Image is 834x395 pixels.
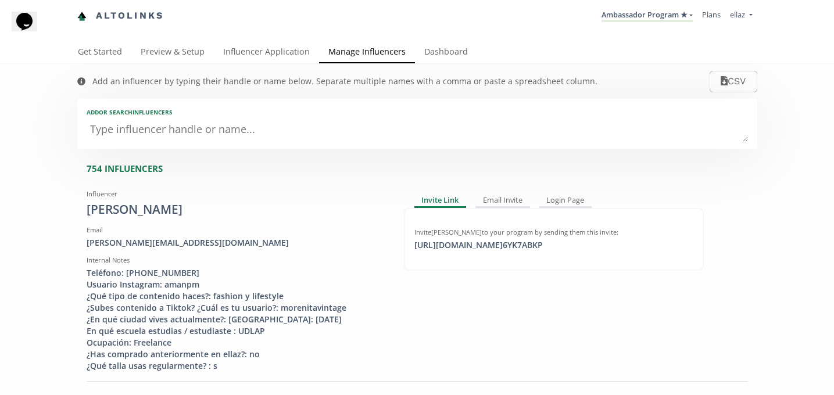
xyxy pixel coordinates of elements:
[87,201,386,218] div: [PERSON_NAME]
[87,237,386,249] div: [PERSON_NAME][EMAIL_ADDRESS][DOMAIN_NAME]
[414,228,693,237] div: Invite [PERSON_NAME] to your program by sending them this invite:
[214,41,319,64] a: Influencer Application
[12,12,49,46] iframe: chat widget
[415,41,477,64] a: Dashboard
[87,189,386,199] div: Influencer
[77,6,164,26] a: Altolinks
[77,12,87,21] img: favicon-32x32.png
[730,9,752,23] a: ellaz
[92,76,597,87] div: Add an influencer by typing their handle or name below. Separate multiple names with a comma or p...
[702,9,721,20] a: Plans
[87,267,386,372] div: Teléfono: [PHONE_NUMBER] Usuario Instagram: amanpm ¿Qué tipo de contenido haces?: fashion y lifes...
[407,239,550,251] div: [URL][DOMAIN_NAME] 6YK7ABKP
[602,9,693,22] a: Ambassador Program ★
[710,71,757,92] button: CSV
[414,194,467,208] div: Invite Link
[87,225,386,235] div: Email
[475,194,530,208] div: Email Invite
[87,256,386,265] div: Internal Notes
[131,41,214,64] a: Preview & Setup
[730,9,745,20] span: ellaz
[69,41,131,64] a: Get Started
[87,163,757,175] div: 754 INFLUENCERS
[319,41,415,64] a: Manage Influencers
[539,194,592,208] div: Login Page
[87,108,748,116] div: Add or search INFLUENCERS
